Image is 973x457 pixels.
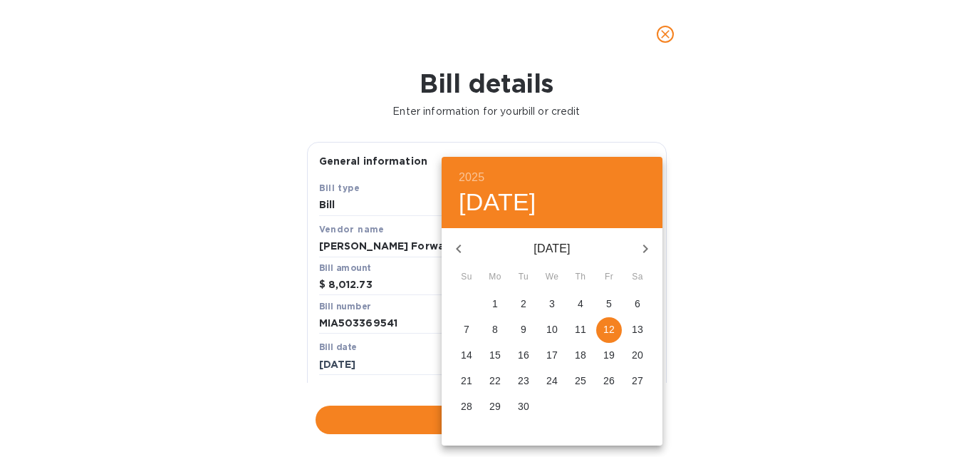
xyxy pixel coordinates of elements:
button: 24 [539,369,565,394]
p: 5 [606,297,612,311]
button: 22 [482,369,508,394]
button: 27 [625,369,650,394]
button: 3 [539,292,565,317]
button: 17 [539,343,565,369]
span: Tu [511,270,536,284]
span: Fr [596,270,622,284]
p: 30 [518,399,529,414]
button: 6 [625,292,650,317]
p: 20 [632,348,643,362]
p: 9 [521,322,526,337]
button: 19 [596,343,622,369]
p: 15 [489,348,501,362]
button: 23 [511,369,536,394]
button: 1 [482,292,508,317]
button: 10 [539,317,565,343]
p: 28 [461,399,472,414]
button: 26 [596,369,622,394]
p: 10 [546,322,558,337]
p: 21 [461,374,472,388]
button: 2 [511,292,536,317]
button: 28 [454,394,479,420]
p: 11 [575,322,586,337]
button: 9 [511,317,536,343]
p: 4 [578,297,583,311]
button: 25 [568,369,593,394]
span: Th [568,270,593,284]
span: We [539,270,565,284]
button: 7 [454,317,479,343]
button: 14 [454,343,479,369]
p: 24 [546,374,558,388]
span: Mo [482,270,508,284]
p: 13 [632,322,643,337]
button: 30 [511,394,536,420]
span: Sa [625,270,650,284]
p: 29 [489,399,501,414]
p: [DATE] [476,240,628,257]
button: 20 [625,343,650,369]
p: 25 [575,374,586,388]
p: 12 [603,322,615,337]
p: 7 [464,322,469,337]
span: Su [454,270,479,284]
button: 12 [596,317,622,343]
p: 3 [549,297,555,311]
button: 13 [625,317,650,343]
button: 2025 [459,168,484,188]
p: 23 [518,374,529,388]
p: 22 [489,374,501,388]
button: 5 [596,292,622,317]
button: 4 [568,292,593,317]
p: 27 [632,374,643,388]
p: 18 [575,348,586,362]
p: 17 [546,348,558,362]
button: 21 [454,369,479,394]
p: 26 [603,374,615,388]
button: 15 [482,343,508,369]
button: [DATE] [459,188,536,217]
p: 1 [492,297,498,311]
p: 8 [492,322,498,337]
button: 16 [511,343,536,369]
p: 2 [521,297,526,311]
p: 14 [461,348,472,362]
p: 6 [635,297,640,311]
button: 8 [482,317,508,343]
button: 11 [568,317,593,343]
p: 16 [518,348,529,362]
button: 29 [482,394,508,420]
button: 18 [568,343,593,369]
p: 19 [603,348,615,362]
